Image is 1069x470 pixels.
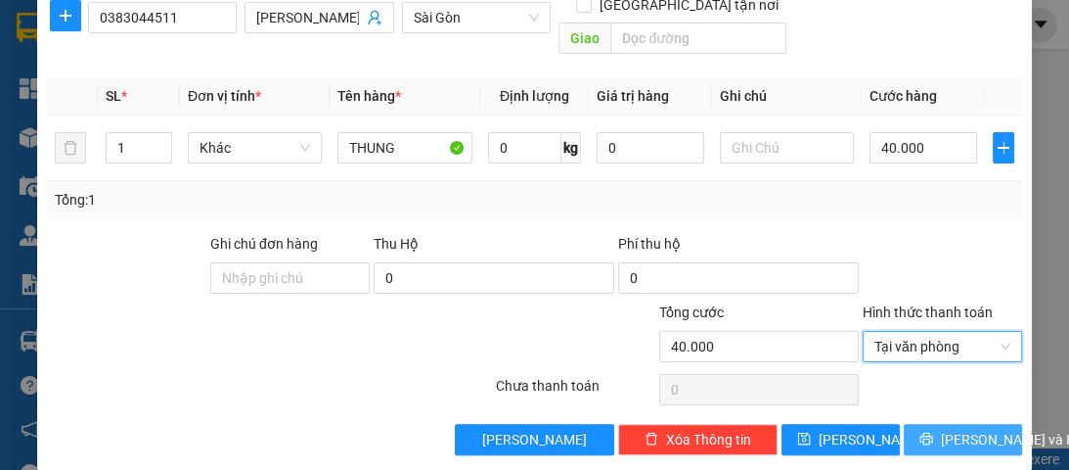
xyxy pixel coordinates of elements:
span: Đơn vị tính [188,88,261,104]
input: Ghi chú đơn hàng [210,262,370,294]
button: save[PERSON_NAME] [781,424,900,455]
button: printer[PERSON_NAME] và In [904,424,1022,455]
span: Tổng cước [659,305,724,320]
input: Dọc đường [610,23,786,54]
button: deleteXóa Thông tin [618,424,778,455]
span: Tại văn phòng [874,332,1010,361]
span: [PERSON_NAME] [819,429,923,450]
span: Xóa Thông tin [666,429,751,450]
span: Cước hàng [869,88,937,104]
label: Ghi chú đơn hàng [210,236,318,252]
span: Giá trị hàng [597,88,669,104]
span: printer [919,432,933,447]
span: user-add [367,10,382,25]
span: Sài Gòn [414,3,539,32]
span: SL [106,88,121,104]
span: delete [645,432,658,447]
span: save [797,432,811,447]
label: Hình thức thanh toán [863,305,993,320]
span: [PERSON_NAME] [482,429,587,450]
button: delete [55,132,86,164]
input: Ghi Chú [720,132,854,164]
span: Thu Hộ [374,236,419,252]
span: kg [561,132,581,164]
button: [PERSON_NAME] [455,424,614,455]
span: Tên hàng [337,88,401,104]
span: Giao [558,23,610,54]
div: Tổng: 1 [55,189,415,211]
div: Phí thu hộ [618,233,859,262]
span: plus [994,140,1013,156]
span: Khác [200,133,310,163]
span: Định lượng [500,88,569,104]
input: 0 [597,132,704,164]
span: plus [51,8,80,23]
input: VD: Bàn, Ghế [337,132,471,164]
button: plus [993,132,1014,164]
th: Ghi chú [712,77,862,116]
div: Chưa thanh toán [494,375,657,409]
